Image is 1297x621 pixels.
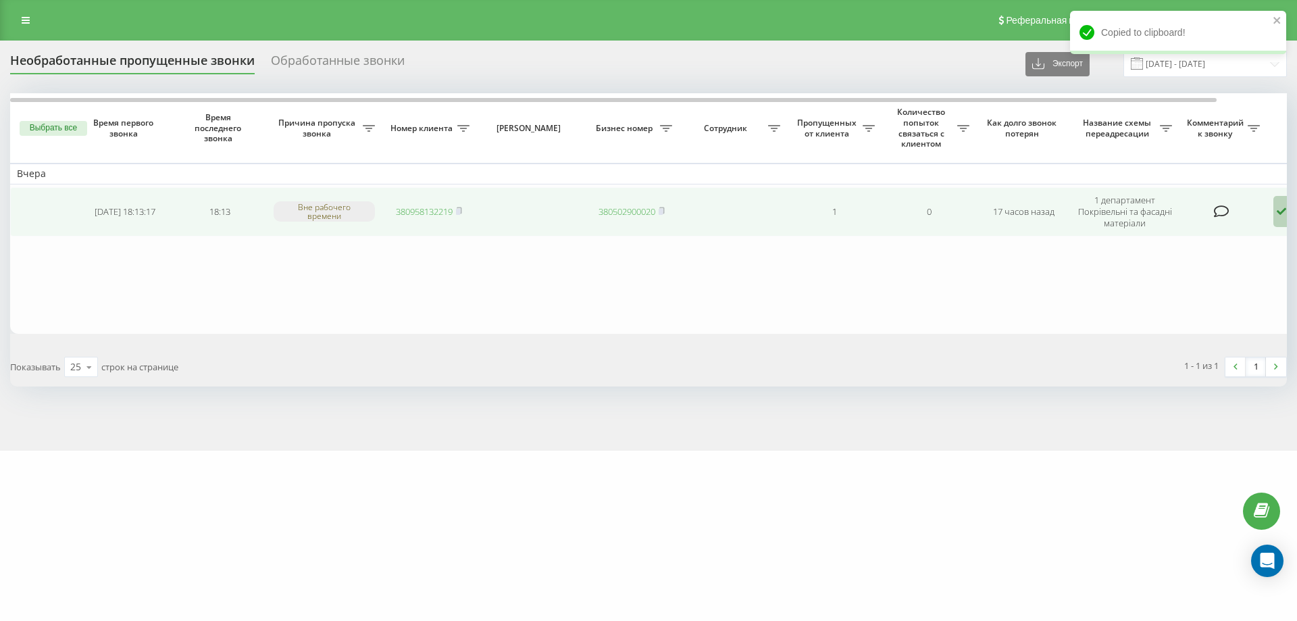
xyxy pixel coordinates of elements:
span: Как долго звонок потерян [987,118,1060,139]
span: Показывать [10,361,61,373]
button: Экспорт [1025,52,1090,76]
span: Причина пропуска звонка [274,118,363,139]
span: Название схемы переадресации [1077,118,1160,139]
span: Номер клиента [388,123,457,134]
a: 380958132219 [396,205,453,218]
td: 18:13 [172,187,267,237]
span: Время последнего звонка [183,112,256,144]
button: Выбрать все [20,121,87,136]
td: [DATE] 18:13:17 [78,187,172,237]
span: Время первого звонка [88,118,161,139]
span: Количество попыток связаться с клиентом [888,107,957,149]
span: Сотрудник [686,123,768,134]
span: Пропущенных от клиента [794,118,863,139]
div: 25 [70,360,81,374]
span: строк на странице [101,361,178,373]
span: Реферальная программа [1006,15,1117,26]
span: Бизнес номер [591,123,660,134]
div: Open Intercom Messenger [1251,545,1283,577]
td: 17 часов назад [976,187,1071,237]
div: Необработанные пропущенные звонки [10,53,255,74]
div: Вне рабочего времени [274,201,375,222]
a: 380502900020 [599,205,655,218]
button: close [1273,15,1282,28]
a: 1 [1246,357,1266,376]
span: Комментарий к звонку [1186,118,1248,139]
div: 1 - 1 из 1 [1184,359,1219,372]
td: 0 [882,187,976,237]
td: 1 департамент Покрівельні та фасадні матеріали [1071,187,1179,237]
div: Обработанные звонки [271,53,405,74]
span: [PERSON_NAME] [488,123,573,134]
td: 1 [787,187,882,237]
div: Copied to clipboard! [1070,11,1286,54]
